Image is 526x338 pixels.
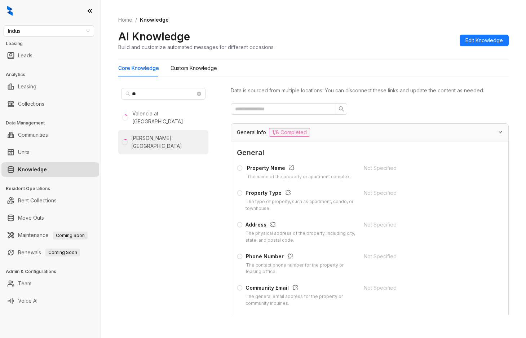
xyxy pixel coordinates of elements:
[246,284,355,293] div: Community Email
[7,6,13,16] img: logo
[118,30,190,43] h2: AI Knowledge
[339,106,344,112] span: search
[364,189,482,197] div: Not Specified
[364,284,482,292] div: Not Specified
[6,185,101,192] h3: Resident Operations
[246,198,355,212] div: The type of property, such as apartment, condo, or townhouse.
[140,17,169,23] span: Knowledge
[45,249,80,256] span: Coming Soon
[237,128,266,136] span: General Info
[18,162,47,177] a: Knowledge
[465,36,503,44] span: Edit Knowledge
[18,211,44,225] a: Move Outs
[132,110,206,126] div: Valencia at [GEOGRAPHIC_DATA]
[246,189,355,198] div: Property Type
[1,79,99,94] li: Leasing
[1,97,99,111] li: Collections
[1,245,99,260] li: Renewals
[237,147,503,158] span: General
[231,124,508,141] div: General Info1/8 Completed
[364,221,482,229] div: Not Specified
[118,43,275,51] div: Build and customize automated messages for different occasions.
[364,253,482,260] div: Not Specified
[18,128,48,142] a: Communities
[171,64,217,72] div: Custom Knowledge
[1,211,99,225] li: Move Outs
[364,164,482,172] div: Not Specified
[18,79,36,94] a: Leasing
[1,145,99,159] li: Units
[247,174,351,180] div: The name of the property or apartment complex.
[197,92,201,96] span: close-circle
[460,35,509,46] button: Edit Knowledge
[247,164,351,174] div: Property Name
[118,64,159,72] div: Core Knowledge
[246,293,355,307] div: The general email address for the property or community inquiries.
[18,97,44,111] a: Collections
[18,294,37,308] a: Voice AI
[18,245,80,260] a: RenewalsComing Soon
[246,253,355,262] div: Phone Number
[1,228,99,242] li: Maintenance
[269,128,310,137] span: 1/8 Completed
[18,276,31,291] a: Team
[18,193,57,208] a: Rent Collections
[231,87,509,95] div: Data is sourced from multiple locations. You can disconnect these links and update the content as...
[246,262,355,276] div: The contact phone number for the property or leasing office.
[1,276,99,291] li: Team
[6,71,101,78] h3: Analytics
[117,16,134,24] a: Home
[246,221,355,230] div: Address
[135,16,137,24] li: /
[1,193,99,208] li: Rent Collections
[6,120,101,126] h3: Data Management
[246,230,355,244] div: The physical address of the property, including city, state, and postal code.
[1,48,99,63] li: Leads
[498,130,503,134] span: expanded
[1,294,99,308] li: Voice AI
[6,268,101,275] h3: Admin & Configurations
[131,134,205,150] div: [PERSON_NAME][GEOGRAPHIC_DATA]
[125,91,131,96] span: search
[18,145,30,159] a: Units
[18,48,32,63] a: Leads
[8,26,90,36] span: Indus
[53,232,88,240] span: Coming Soon
[6,40,101,47] h3: Leasing
[1,128,99,142] li: Communities
[1,162,99,177] li: Knowledge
